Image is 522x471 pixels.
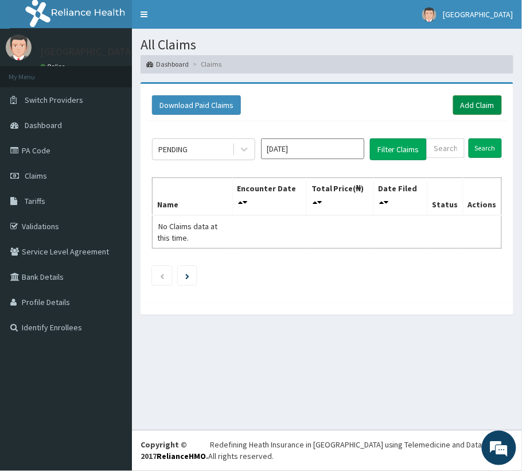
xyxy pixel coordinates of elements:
th: Actions [463,177,501,215]
h1: All Claims [141,37,513,52]
div: Redefining Heath Insurance in [GEOGRAPHIC_DATA] using Telemedicine and Data Science! [210,439,513,451]
span: No Claims data at this time. [157,221,217,243]
a: Online [40,63,68,71]
input: Search by HMO ID [427,138,465,158]
input: Select Month and Year [261,138,364,159]
div: Minimize live chat window [188,6,216,33]
textarea: Type your message and hit 'Enter' [6,314,219,354]
span: [GEOGRAPHIC_DATA] [443,9,513,20]
th: Total Price(₦) [306,177,373,215]
a: Previous page [159,271,165,281]
a: Next page [185,271,189,281]
span: Claims [25,171,47,181]
span: Tariffs [25,196,45,206]
span: We're online! [67,145,158,261]
div: Chat with us now [60,64,193,79]
span: Dashboard [25,120,62,130]
a: RelianceHMO [157,451,206,462]
input: Search [469,138,502,158]
strong: Copyright © 2017 . [141,440,208,462]
img: d_794563401_company_1708531726252_794563401 [21,57,46,86]
button: Download Paid Claims [152,95,241,115]
span: Switch Providers [25,95,83,105]
p: [GEOGRAPHIC_DATA] [40,47,135,57]
a: Dashboard [146,59,189,69]
th: Name [153,177,233,215]
li: Claims [190,59,221,69]
a: Add Claim [453,95,502,115]
div: PENDING [158,144,188,155]
th: Date Filed [373,177,427,215]
button: Filter Claims [370,138,427,160]
footer: All rights reserved. [132,430,522,471]
th: Status [427,177,463,215]
img: User Image [6,34,32,60]
th: Encounter Date [232,177,306,215]
img: User Image [422,7,437,22]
